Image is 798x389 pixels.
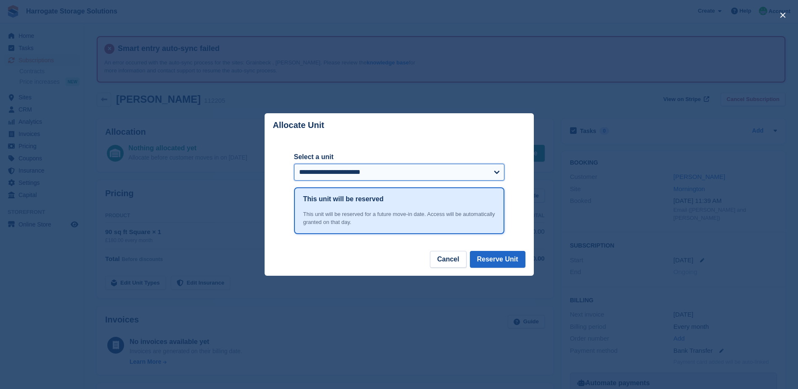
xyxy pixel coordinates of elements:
div: This unit will be reserved for a future move-in date. Access will be automatically granted on tha... [303,210,495,226]
button: Reserve Unit [470,251,525,268]
h1: This unit will be reserved [303,194,384,204]
label: Select a unit [294,152,504,162]
button: Cancel [430,251,466,268]
p: Allocate Unit [273,120,324,130]
button: close [776,8,790,22]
